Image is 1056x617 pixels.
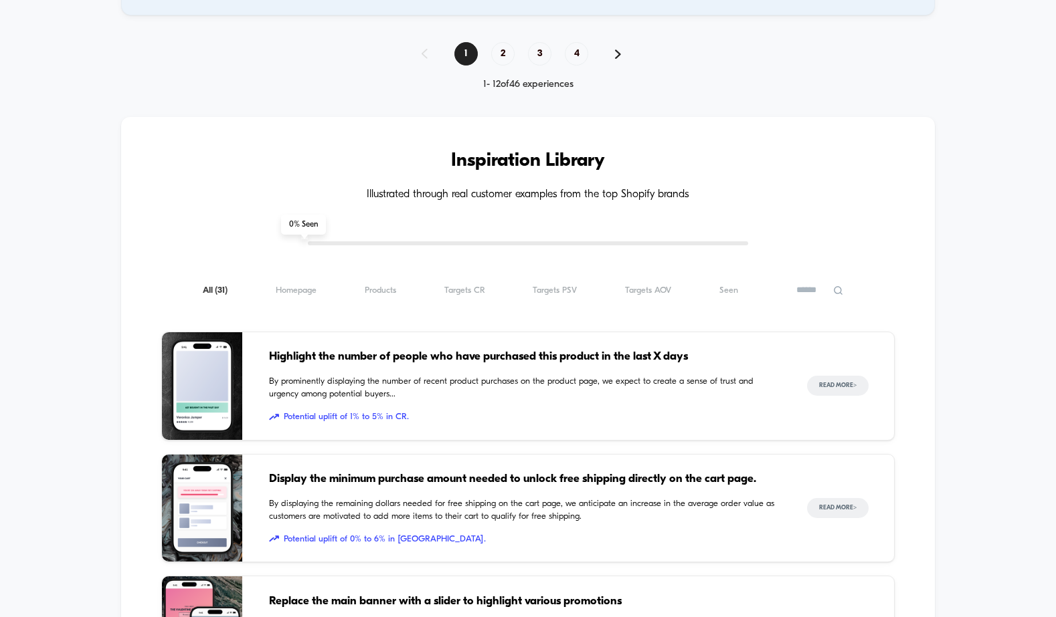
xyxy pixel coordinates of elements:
span: ( 31 ) [215,286,228,295]
span: 0 % Seen [281,215,326,235]
img: pagination forward [615,49,621,59]
span: Targets AOV [625,285,671,295]
span: Targets PSV [533,285,577,295]
span: 1 [454,42,478,66]
span: Seen [719,285,738,295]
span: By displaying the remaining dollars needed for free shipping on the cart page, we anticipate an i... [269,497,780,523]
button: Read More> [807,376,869,396]
span: Potential uplift of 0% to 6% in [GEOGRAPHIC_DATA]. [269,533,780,546]
span: 3 [528,42,551,66]
span: Potential uplift of 1% to 5% in CR. [269,410,780,424]
div: 1 - 12 of 46 experiences [408,79,648,90]
span: 2 [491,42,515,66]
h4: Illustrated through real customer examples from the top Shopify brands [161,189,894,201]
button: Read More> [807,498,869,518]
span: Products [365,285,396,295]
span: Highlight the number of people who have purchased this product in the last X days [269,348,780,366]
img: By prominently displaying the number of recent product purchases on the product page, we expect t... [162,332,242,440]
span: Homepage [276,285,317,295]
span: Targets CR [444,285,485,295]
span: By prominently displaying the number of recent product purchases on the product page, we expect t... [269,375,780,401]
span: 4 [565,42,588,66]
span: Display the minimum purchase amount needed to unlock free shipping directly on the cart page. [269,471,780,488]
img: By displaying the remaining dollars needed for free shipping on the cart page, we anticipate an i... [162,455,242,562]
span: All [203,285,228,295]
h3: Inspiration Library [161,150,894,172]
span: Replace the main banner with a slider to highlight various promotions [269,593,780,610]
